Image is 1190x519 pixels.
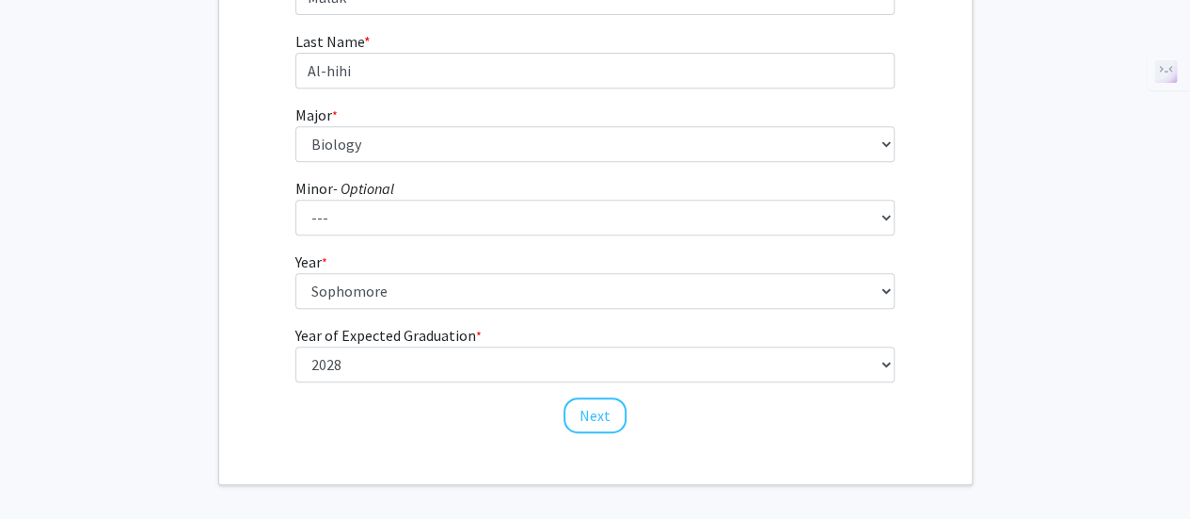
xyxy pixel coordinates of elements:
span: Last Name [295,32,364,51]
label: Year [295,251,327,273]
button: Next [563,397,627,433]
label: Major [295,104,338,126]
i: - Optional [333,179,394,198]
label: Year of Expected Graduation [295,324,482,347]
label: Minor [295,177,394,200]
iframe: Chat [14,434,80,505]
